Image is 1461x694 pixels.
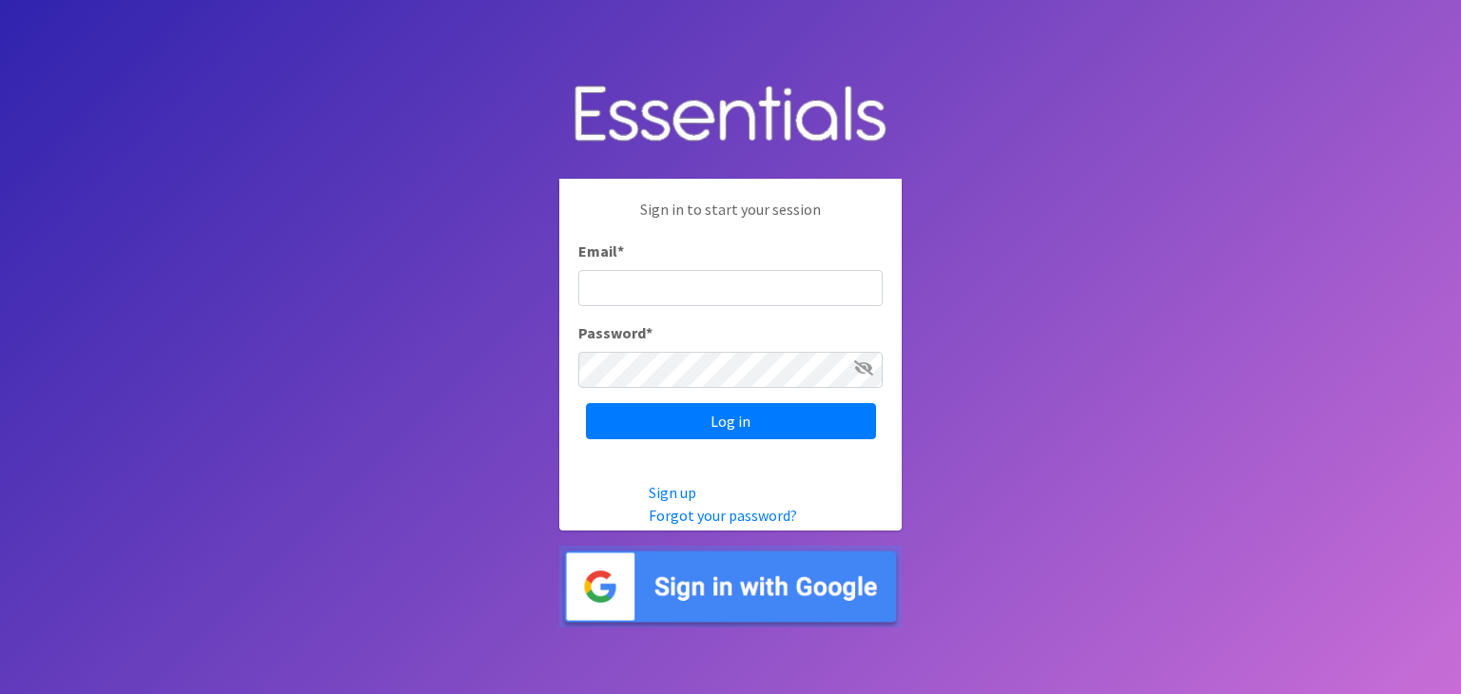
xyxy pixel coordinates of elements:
p: Sign in to start your session [578,198,883,240]
input: Log in [586,403,876,439]
label: Email [578,240,624,262]
abbr: required [617,241,624,260]
a: Forgot your password? [649,506,797,525]
abbr: required [646,323,653,342]
label: Password [578,321,653,344]
img: Sign in with Google [559,546,902,628]
img: Human Essentials [559,67,902,164]
a: Sign up [649,483,696,502]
